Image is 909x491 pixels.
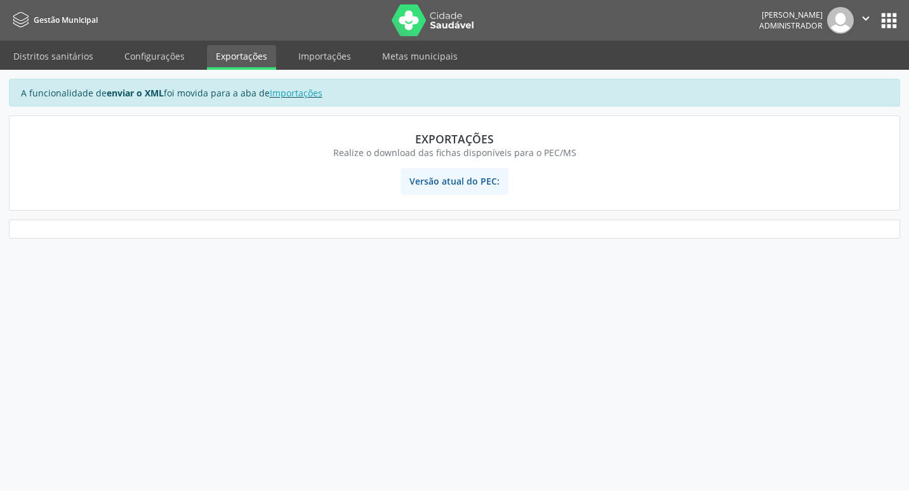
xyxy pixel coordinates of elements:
[373,45,467,67] a: Metas municipais
[859,11,873,25] i: 
[270,87,322,99] a: Importações
[9,10,98,30] a: Gestão Municipal
[34,15,98,25] span: Gestão Municipal
[9,79,900,107] div: A funcionalidade de foi movida para a aba de
[289,45,360,67] a: Importações
[878,10,900,32] button: apps
[759,10,823,20] div: [PERSON_NAME]
[759,20,823,31] span: Administrador
[4,45,102,67] a: Distritos sanitários
[401,168,508,195] span: Versão atual do PEC:
[827,7,854,34] img: img
[854,7,878,34] button: 
[116,45,194,67] a: Configurações
[27,132,882,146] div: Exportações
[107,87,164,99] strong: enviar o XML
[207,45,276,70] a: Exportações
[27,146,882,159] div: Realize o download das fichas disponíveis para o PEC/MS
